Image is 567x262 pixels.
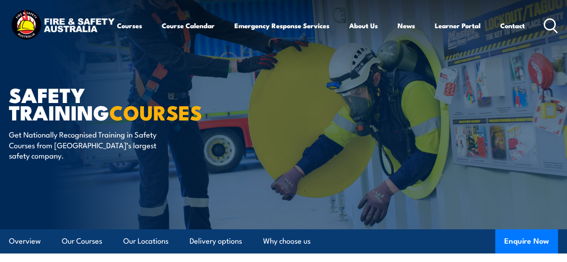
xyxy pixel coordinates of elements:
[9,86,230,120] h1: Safety Training
[117,15,142,36] a: Courses
[109,96,202,127] strong: COURSES
[500,15,525,36] a: Contact
[162,15,215,36] a: Course Calendar
[398,15,415,36] a: News
[190,229,242,253] a: Delivery options
[9,129,173,160] p: Get Nationally Recognised Training in Safety Courses from [GEOGRAPHIC_DATA]’s largest safety comp...
[435,15,480,36] a: Learner Portal
[234,15,329,36] a: Emergency Response Services
[495,229,558,253] button: Enquire Now
[9,229,41,253] a: Overview
[349,15,378,36] a: About Us
[263,229,311,253] a: Why choose us
[123,229,169,253] a: Our Locations
[62,229,102,253] a: Our Courses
